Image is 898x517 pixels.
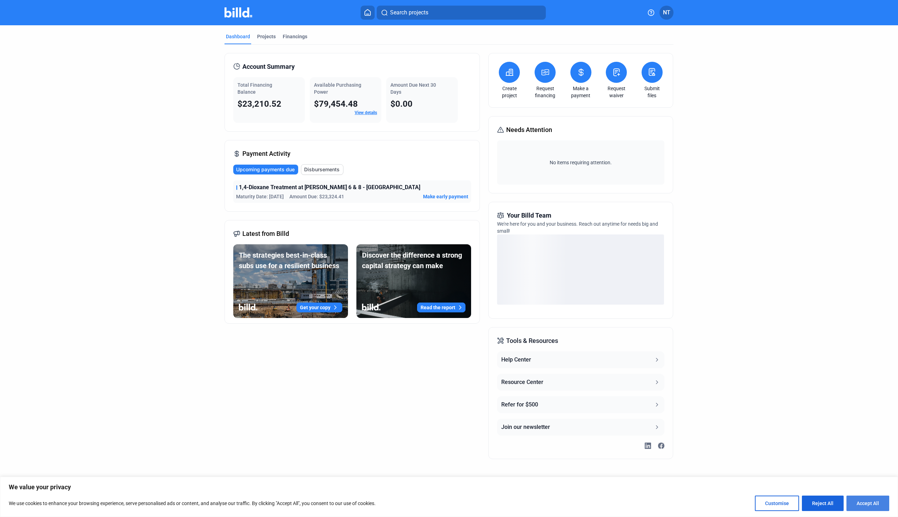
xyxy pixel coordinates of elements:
[640,85,664,99] a: Submit files
[497,221,658,234] span: We're here for you and your business. Reach out anytime for needs big and small!
[497,374,664,391] button: Resource Center
[501,400,538,409] div: Refer for $500
[283,33,307,40] div: Financings
[301,164,343,175] button: Disbursements
[239,250,342,271] div: The strategies best-in-class subs use for a resilient business
[507,211,551,220] span: Your Billd Team
[242,229,289,239] span: Latest from Billd
[500,159,661,166] span: No items requiring attention.
[501,356,531,364] div: Help Center
[377,6,546,20] button: Search projects
[659,6,673,20] button: NT
[533,85,557,99] a: Request financing
[802,496,844,511] button: Reject All
[224,7,252,18] img: Billd Company Logo
[506,125,552,135] span: Needs Attention
[417,303,465,312] button: Read the report
[289,193,344,200] span: Amount Due: $23,324.41
[355,110,377,115] a: View details
[296,303,342,312] button: Get your copy
[569,85,593,99] a: Make a payment
[755,496,799,511] button: Customise
[501,423,550,431] div: Join our newsletter
[237,82,272,95] span: Total Financing Balance
[236,166,295,173] span: Upcoming payments due
[304,166,340,173] span: Disbursements
[846,496,889,511] button: Accept All
[497,351,664,368] button: Help Center
[501,378,543,386] div: Resource Center
[9,499,376,508] p: We use cookies to enhance your browsing experience, serve personalised ads or content, and analys...
[497,419,664,436] button: Join our newsletter
[239,183,420,192] span: 1,4-Dioxane Treatment at [PERSON_NAME] 6 & 8 - [GEOGRAPHIC_DATA]
[9,483,889,491] p: We value your privacy
[236,193,284,200] span: Maturity Date: [DATE]
[497,234,664,305] div: loading
[233,165,298,174] button: Upcoming payments due
[237,99,281,109] span: $23,210.52
[423,193,468,200] button: Make early payment
[362,250,465,271] div: Discover the difference a strong capital strategy can make
[604,85,629,99] a: Request waiver
[663,8,670,17] span: NT
[242,62,295,72] span: Account Summary
[506,336,558,346] span: Tools & Resources
[497,85,522,99] a: Create project
[242,149,290,159] span: Payment Activity
[257,33,276,40] div: Projects
[390,8,428,17] span: Search projects
[314,82,361,95] span: Available Purchasing Power
[497,396,664,413] button: Refer for $500
[314,99,358,109] span: $79,454.48
[390,82,436,95] span: Amount Due Next 30 Days
[226,33,250,40] div: Dashboard
[390,99,413,109] span: $0.00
